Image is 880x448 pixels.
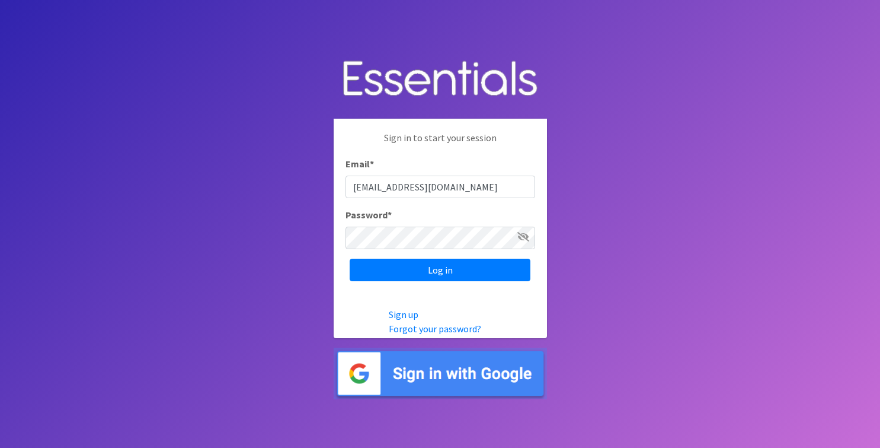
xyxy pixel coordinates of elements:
abbr: required [388,209,392,221]
img: Sign in with Google [334,348,547,399]
label: Email [345,157,374,171]
label: Password [345,208,392,222]
img: Human Essentials [334,49,547,110]
abbr: required [370,158,374,170]
input: Log in [350,259,530,281]
p: Sign in to start your session [345,131,535,157]
a: Forgot your password? [389,323,481,335]
a: Sign up [389,309,418,320]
